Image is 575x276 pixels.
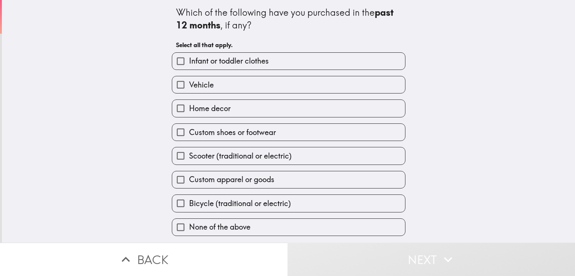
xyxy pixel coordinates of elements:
[172,195,405,212] button: Bicycle (traditional or electric)
[172,124,405,141] button: Custom shoes or footwear
[287,243,575,276] button: Next
[189,174,274,185] span: Custom apparel or goods
[189,103,231,114] span: Home decor
[176,7,396,31] b: past 12 months
[172,147,405,164] button: Scooter (traditional or electric)
[189,151,292,161] span: Scooter (traditional or electric)
[172,219,405,236] button: None of the above
[189,222,250,232] span: None of the above
[189,198,291,209] span: Bicycle (traditional or electric)
[172,171,405,188] button: Custom apparel or goods
[189,80,214,90] span: Vehicle
[172,100,405,117] button: Home decor
[172,76,405,93] button: Vehicle
[189,56,269,66] span: Infant or toddler clothes
[176,41,401,49] h6: Select all that apply.
[172,53,405,70] button: Infant or toddler clothes
[189,127,276,138] span: Custom shoes or footwear
[176,6,401,31] div: Which of the following have you purchased in the , if any?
